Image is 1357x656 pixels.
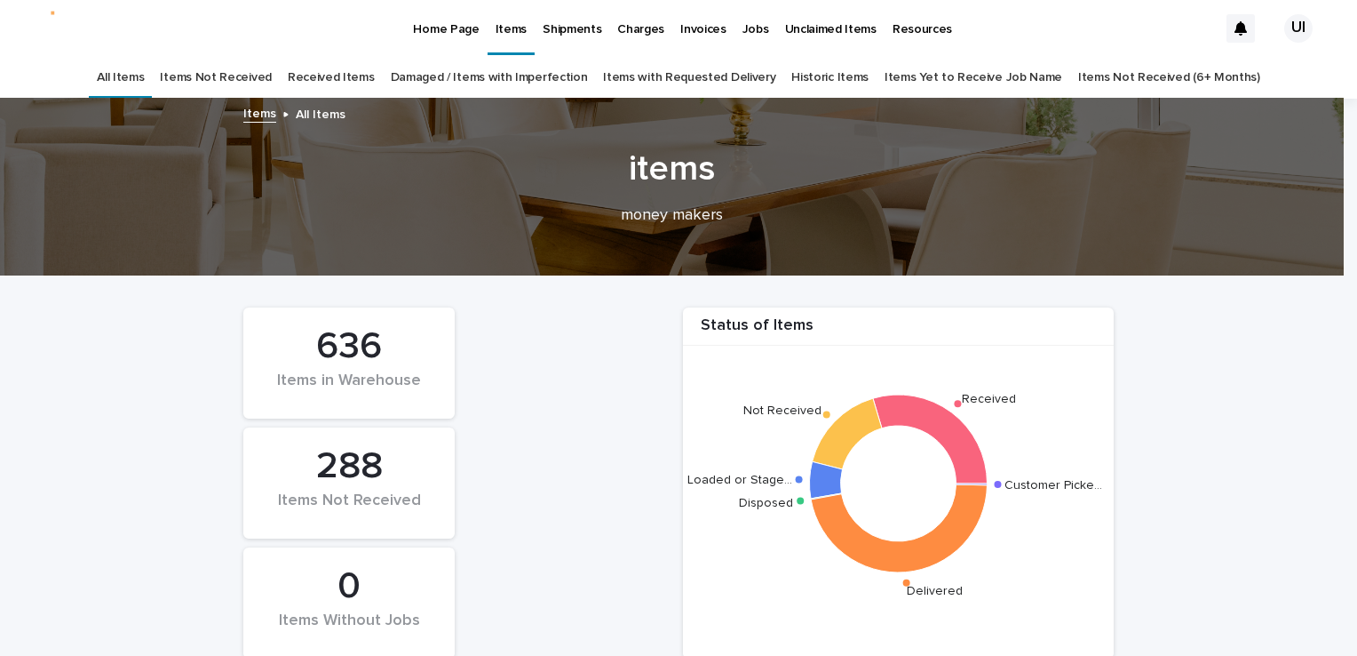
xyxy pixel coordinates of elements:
[1284,14,1313,43] div: UI
[962,392,1016,404] text: Received
[1078,57,1260,99] a: Items Not Received (6+ Months)
[274,492,425,529] div: Items Not Received
[288,57,375,99] a: Received Items
[274,372,425,409] div: Items in Warehouse
[236,148,1107,190] h1: items
[274,612,425,649] div: Items Without Jobs
[296,103,345,123] p: All Items
[743,404,821,416] text: Not Received
[907,584,963,596] text: Delivered
[885,57,1062,99] a: Items Yet to Receive Job Name
[160,57,271,99] a: Items Not Received
[391,57,588,99] a: Damaged / Items with Imperfection
[1004,479,1102,492] text: Customer Picke…
[791,57,869,99] a: Historic Items
[603,57,775,99] a: Items with Requested Delivery
[243,102,276,123] a: Items
[36,11,137,46] img: 4_a_0-gann2fBu91Lwaz_pQSMzI3GXcB6nVb1wUyCKc
[274,324,425,369] div: 636
[687,474,792,486] text: Loaded or Stage…
[683,316,1114,346] div: Status of Items
[97,57,144,99] a: All Items
[274,444,425,489] div: 288
[739,497,793,509] text: Disposed
[274,564,425,609] div: 0
[316,206,1027,226] p: money makers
